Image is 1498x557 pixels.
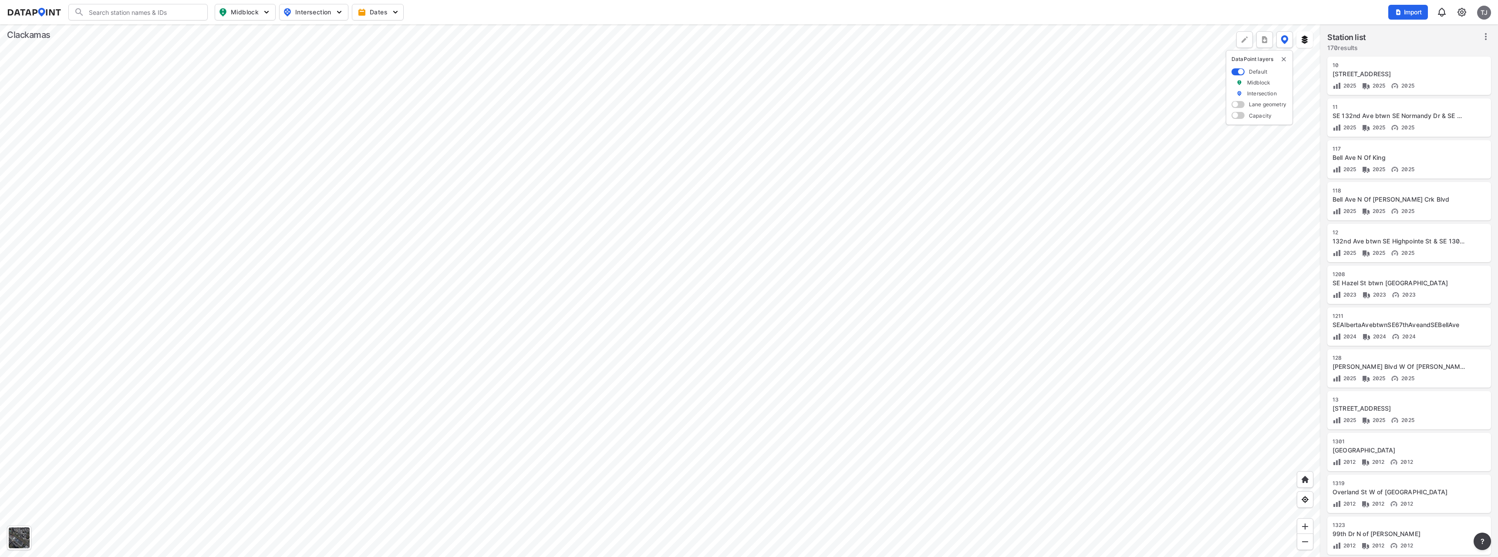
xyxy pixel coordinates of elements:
[1297,471,1313,488] div: Home
[7,526,31,550] div: Toggle basemap
[1370,208,1386,214] span: 2025
[1341,124,1356,131] span: 2025
[1333,153,1466,162] div: Bell Ave N Of King
[1371,333,1387,340] span: 2024
[282,7,293,17] img: map_pin_int.54838e6b.svg
[1362,374,1370,383] img: Vehicle class
[1280,56,1287,63] button: delete
[1388,5,1428,20] button: Import
[1341,500,1356,507] span: 2012
[1341,166,1356,172] span: 2025
[1333,438,1466,445] div: 1301
[1297,518,1313,535] div: Zoom in
[1400,333,1416,340] span: 2024
[1457,7,1467,17] img: cids17cp3yIFEOpj3V8A9qJSH103uA521RftCD4eeui4ksIb+krbm5XvIjxD52OS6NWLn9gAAAAAElFTkSuQmCC
[1362,165,1370,174] img: Vehicle class
[1333,404,1466,413] div: 132nd Ave N Of Sunnyside
[1256,31,1273,48] button: more
[1236,90,1242,97] img: marker_Intersection.6861001b.svg
[1333,488,1466,496] div: Overland St W of 82nd Ave
[1296,31,1313,48] button: External layers
[1297,533,1313,550] div: Zoom out
[1361,458,1370,466] img: Vehicle class
[1361,541,1370,550] img: Vehicle class
[1370,82,1386,89] span: 2025
[1341,375,1356,381] span: 2025
[283,7,343,17] span: Intersection
[1333,522,1466,529] div: 1323
[1236,79,1242,86] img: marker_Midblock.5ba75e30.svg
[1398,542,1413,549] span: 2012
[1388,8,1432,16] a: Import
[1301,537,1309,546] img: MAAAAAElFTkSuQmCC
[1333,237,1466,246] div: 132nd Ave btwn SE Highpointe St & SE 130th/SE Megan Way
[1395,9,1402,16] img: file_add.62c1e8a2.svg
[1240,35,1249,44] img: +Dz8AAAAASUVORK5CYII=
[1370,250,1386,256] span: 2025
[1390,207,1399,216] img: Vehicle speed
[1362,207,1370,216] img: Vehicle class
[7,29,51,41] div: Clackamas
[1399,82,1414,89] span: 2025
[1333,500,1341,508] img: Volume count
[1333,332,1341,341] img: Volume count
[1236,31,1253,48] div: Polygon tool
[1300,35,1309,44] img: layers.ee07997e.svg
[1247,79,1270,86] label: Midblock
[1474,533,1491,550] button: more
[1341,542,1356,549] span: 2012
[1333,458,1341,466] img: Volume count
[1391,290,1400,299] img: Vehicle speed
[1390,458,1398,466] img: Vehicle speed
[1390,541,1398,550] img: Vehicle speed
[1398,459,1413,465] span: 2012
[279,4,348,20] button: Intersection
[1390,249,1399,257] img: Vehicle speed
[358,8,366,17] img: calendar-gold.39a51dde.svg
[1327,31,1366,44] label: Station list
[1390,416,1399,425] img: Vehicle speed
[7,8,61,17] img: dataPointLogo.9353c09d.svg
[1393,8,1423,17] span: Import
[1301,495,1309,504] img: zeq5HYn9AnE9l6UmnFLPAAAAAElFTkSuQmCC
[1249,68,1267,75] label: Default
[1333,279,1466,287] div: SE Hazel St btwn SE 67th Ave and SE 70th Ave
[1390,123,1399,132] img: Vehicle speed
[359,8,398,17] span: Dates
[352,4,404,20] button: Dates
[1333,187,1466,194] div: 118
[1333,249,1341,257] img: Volume count
[1399,208,1414,214] span: 2025
[1362,290,1371,299] img: Vehicle class
[1341,208,1356,214] span: 2025
[1341,82,1356,89] span: 2025
[1399,417,1414,423] span: 2025
[1280,56,1287,63] img: close-external-leyer.3061a1c7.svg
[1281,35,1289,44] img: data-point-layers.37681fc9.svg
[1301,522,1309,531] img: ZvzfEJKXnyWIrJytrsY285QMwk63cM6Drc+sIAAAAASUVORK5CYII=
[335,8,344,17] img: 5YPKRKmlfpI5mqlR8AD95paCi+0kK1fRFDJSaMmawlwaeJcJwk9O2fotCW5ve9gAAAAASUVORK5CYII=
[1362,249,1370,257] img: Vehicle class
[1437,7,1447,17] img: 8A77J+mXikMhHQAAAAASUVORK5CYII=
[1333,229,1466,236] div: 12
[1327,44,1366,52] label: 170 results
[1391,332,1400,341] img: Vehicle speed
[1399,166,1414,172] span: 2025
[1370,375,1386,381] span: 2025
[1247,90,1277,97] label: Intersection
[1341,459,1356,465] span: 2012
[1333,446,1466,455] div: 130th Ave N of Bryn St
[1333,416,1341,425] img: Volume count
[1333,271,1466,278] div: 1208
[1477,6,1491,20] div: TJ
[1399,250,1414,256] span: 2025
[1301,475,1309,484] img: +XpAUvaXAN7GudzAAAAAElFTkSuQmCC
[1390,165,1399,174] img: Vehicle speed
[262,8,271,17] img: 5YPKRKmlfpI5mqlR8AD95paCi+0kK1fRFDJSaMmawlwaeJcJwk9O2fotCW5ve9gAAAAASUVORK5CYII=
[1231,56,1287,63] p: DataPoint layers
[1333,321,1466,329] div: SEAlbertaAvebtwnSE67thAveandSEBellAve
[1333,362,1466,371] div: Bob Schumacher Blvd W Of Stevens
[1399,375,1414,381] span: 2025
[84,5,202,19] input: Search
[1370,124,1386,131] span: 2025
